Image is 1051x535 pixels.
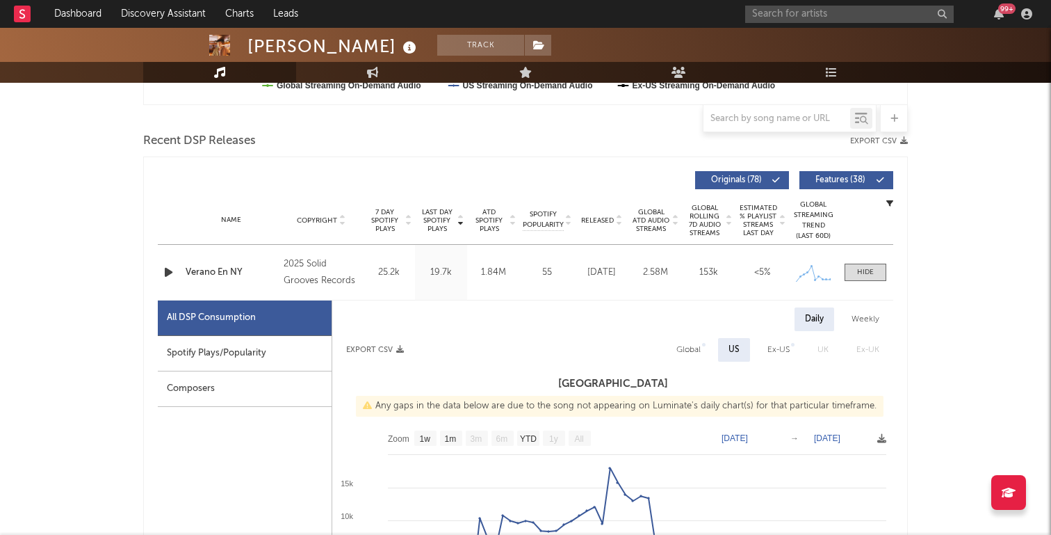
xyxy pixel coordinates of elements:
[578,266,625,280] div: [DATE]
[143,133,256,150] span: Recent DSP Releases
[850,137,908,145] button: Export CSV
[523,266,571,280] div: 55
[277,81,421,90] text: Global Streaming On-Demand Audio
[471,266,516,280] div: 1.84M
[346,346,404,354] button: Export CSV
[284,256,359,289] div: 2025 Solid Grooves Records
[722,433,748,443] text: [DATE]
[388,434,409,444] text: Zoom
[814,433,840,443] text: [DATE]
[704,176,768,184] span: Originals ( 78 )
[799,171,893,189] button: Features(38)
[445,434,457,444] text: 1m
[366,266,412,280] div: 25.2k
[341,479,353,488] text: 15k
[471,434,482,444] text: 3m
[676,342,701,358] div: Global
[739,266,785,280] div: <5%
[728,342,740,358] div: US
[356,396,883,417] div: Any gaps in the data below are due to the song not appearing on Luminate's daily chart(s) for tha...
[366,208,403,233] span: 7 Day Spotify Plays
[549,434,558,444] text: 1y
[418,266,464,280] div: 19.7k
[520,434,537,444] text: YTD
[471,208,507,233] span: ATD Spotify Plays
[790,433,799,443] text: →
[332,376,893,392] h3: [GEOGRAPHIC_DATA]
[341,512,353,520] text: 10k
[523,209,564,230] span: Spotify Popularity
[685,266,732,280] div: 153k
[745,6,954,23] input: Search for artists
[695,171,789,189] button: Originals(78)
[632,208,670,233] span: Global ATD Audio Streams
[994,8,1004,19] button: 99+
[418,208,455,233] span: Last Day Spotify Plays
[685,204,724,237] span: Global Rolling 7D Audio Streams
[167,310,256,326] div: All DSP Consumption
[581,216,614,225] span: Released
[795,308,834,331] div: Daily
[792,200,834,241] div: Global Streaming Trend (Last 60D)
[496,434,508,444] text: 6m
[297,216,337,225] span: Copyright
[739,204,777,237] span: Estimated % Playlist Streams Last Day
[158,301,332,336] div: All DSP Consumption
[632,266,678,280] div: 2.58M
[420,434,431,444] text: 1w
[158,372,332,407] div: Composers
[186,266,277,280] a: Verano En NY
[633,81,776,90] text: Ex-US Streaming On-Demand Audio
[841,308,890,331] div: Weekly
[247,35,420,58] div: [PERSON_NAME]
[158,336,332,372] div: Spotify Plays/Popularity
[998,3,1016,14] div: 99 +
[808,176,872,184] span: Features ( 38 )
[703,113,850,125] input: Search by song name or URL
[574,434,583,444] text: All
[186,215,277,225] div: Name
[463,81,593,90] text: US Streaming On-Demand Audio
[767,342,790,358] div: Ex-US
[437,35,524,56] button: Track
